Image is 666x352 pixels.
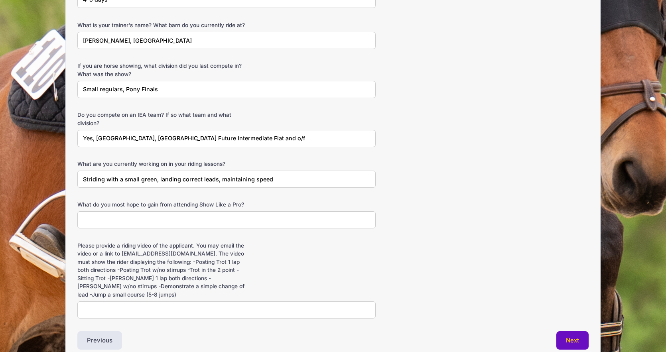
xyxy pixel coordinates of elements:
[77,242,248,299] label: Please provide a riding video of the applicant. You may email the video or a link to [EMAIL_ADDRE...
[556,331,589,350] button: Next
[77,62,248,78] label: If you are horse showing, what division did you last compete in? What was the show?
[77,111,248,127] label: Do you compete on an IEA team? If so what team and what division?
[77,331,122,350] button: Previous
[77,160,248,168] label: What are you currently working on in your riding lessons?
[77,201,248,208] label: What do you most hope to gain from attending Show Like a Pro?
[77,21,248,29] label: What is your trainer's name? What barn do you currently ride at?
